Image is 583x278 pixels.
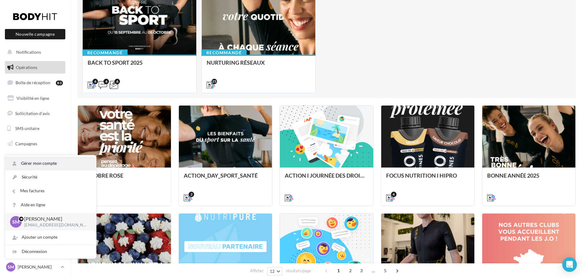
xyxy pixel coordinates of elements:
[5,29,65,39] button: Nouvelle campagne
[15,141,37,146] span: Campagnes
[4,183,67,196] a: Calendrier
[5,157,96,170] a: Gérer mon compte
[92,79,98,84] div: 6
[5,261,65,273] a: SM [PERSON_NAME]
[4,76,67,89] a: Boîte de réception83
[201,49,247,56] div: Recommandé
[16,80,50,85] span: Boîte de réception
[4,122,67,135] a: SMS unitaire
[16,65,37,70] span: Opérations
[82,49,128,56] div: Recommandé
[4,92,67,105] a: Visibilité en ligne
[8,264,14,270] span: SM
[16,96,49,101] span: Visibilité en ligne
[5,170,96,184] a: Sécurité
[18,264,58,270] p: [PERSON_NAME]
[334,266,343,276] span: 1
[4,137,67,150] a: Campagnes
[24,215,86,222] p: [PERSON_NAME]
[4,46,64,59] button: Notifications
[487,172,570,185] div: BONNE ANNÉE 2025
[346,266,355,276] span: 2
[15,126,39,131] span: SMS unitaire
[285,172,368,185] div: ACTION I JOURNÉE DES DROITS DES FEMMES
[562,257,577,272] div: Open Intercom Messenger
[16,49,41,55] span: Notifications
[5,245,96,258] div: Déconnexion
[391,192,397,197] div: 4
[207,60,310,72] div: NURTURING RÉSEAUX
[189,192,194,197] div: 2
[380,266,390,276] span: 5
[103,79,109,84] div: 4
[250,268,264,274] span: Afficher
[4,168,67,180] a: Médiathèque
[357,266,366,276] span: 3
[212,79,217,84] div: 25
[88,60,191,72] div: BACK TO SPORT 2025
[5,198,96,212] a: Aide en ligne
[286,268,311,274] span: résultats/page
[12,218,20,225] span: SM
[114,79,120,84] div: 6
[4,107,67,120] a: Sollicitation d'avis
[368,266,378,276] span: ...
[56,81,63,85] div: 83
[5,230,96,244] div: Ajouter un compte
[270,269,275,274] span: 12
[267,267,283,276] button: 12
[15,110,50,116] span: Sollicitation d'avis
[83,172,166,185] div: OCTOBRE ROSE
[5,184,96,198] a: Mes factures
[386,172,469,185] div: FOCUS NUTRITION I HIPRO
[4,61,67,74] a: Opérations
[184,172,267,185] div: ACTION_DAY_SPORT_SANTÉ
[4,153,67,165] a: Contacts
[24,222,86,228] p: [EMAIL_ADDRESS][DOMAIN_NAME]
